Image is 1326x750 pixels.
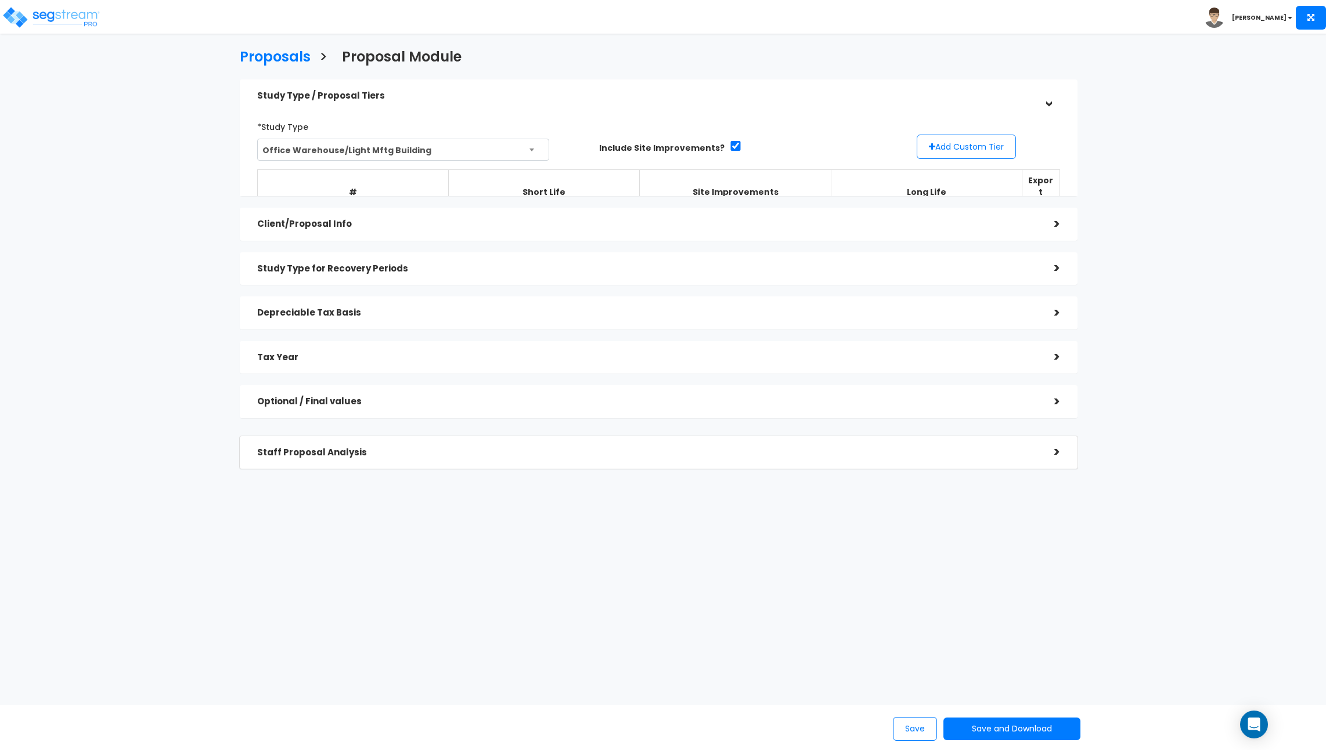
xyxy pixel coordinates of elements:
h3: Proposal Module [342,49,462,67]
span: Office Warehouse/Light Mftg Building [258,139,549,161]
div: > [1039,84,1057,107]
h3: Proposals [240,49,311,67]
h5: Optional / Final values [257,397,1037,407]
h5: Depreciable Tax Basis [257,308,1037,318]
div: > [1037,259,1060,277]
div: Open Intercom Messenger [1240,711,1268,738]
h5: Staff Proposal Analysis [257,448,1037,458]
img: avatar.png [1204,8,1224,28]
div: > [1037,304,1060,322]
th: Export [1022,169,1060,203]
th: Short Life [449,169,640,203]
div: > [1037,443,1060,461]
h5: Study Type / Proposal Tiers [257,91,1037,101]
button: Save [893,717,937,741]
th: Long Life [831,169,1022,203]
a: Proposals [231,38,311,73]
label: Include Site Improvements? [599,142,725,154]
label: *Study Type [257,117,308,133]
div: > [1037,393,1060,411]
b: [PERSON_NAME] [1232,13,1287,22]
button: Save and Download [943,718,1080,740]
div: > [1037,348,1060,366]
div: > [1037,215,1060,233]
button: Add Custom Tier [917,135,1016,159]
h5: Client/Proposal Info [257,219,1037,229]
h3: > [319,49,327,67]
span: Office Warehouse/Light Mftg Building [257,139,549,161]
th: # [258,169,449,203]
h5: Tax Year [257,353,1037,363]
th: Site Improvements [640,169,831,203]
h5: Study Type for Recovery Periods [257,264,1037,274]
img: logo_pro_r.png [2,6,100,29]
a: Proposal Module [333,38,462,73]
